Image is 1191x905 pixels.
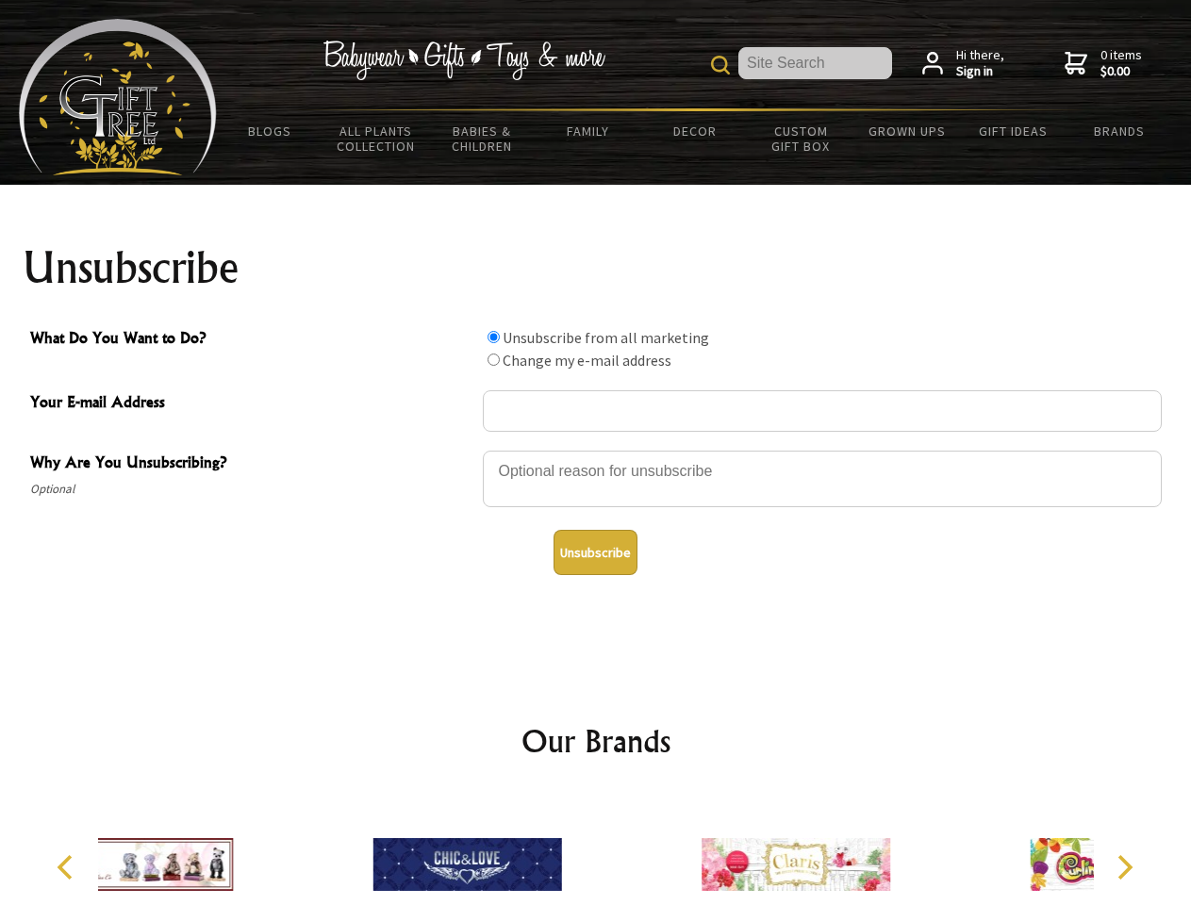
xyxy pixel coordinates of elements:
span: What Do You Want to Do? [30,326,473,354]
input: What Do You Want to Do? [488,354,500,366]
button: Previous [47,847,89,888]
a: Gift Ideas [960,111,1067,151]
input: Your E-mail Address [483,390,1162,432]
strong: $0.00 [1100,63,1142,80]
input: What Do You Want to Do? [488,331,500,343]
a: Grown Ups [853,111,960,151]
span: 0 items [1100,46,1142,80]
span: Optional [30,478,473,501]
button: Unsubscribe [554,530,637,575]
a: 0 items$0.00 [1065,47,1142,80]
textarea: Why Are You Unsubscribing? [483,451,1162,507]
a: Decor [641,111,748,151]
h2: Our Brands [38,718,1154,764]
a: Hi there,Sign in [922,47,1004,80]
a: All Plants Collection [323,111,430,166]
strong: Sign in [956,63,1004,80]
span: Your E-mail Address [30,390,473,418]
button: Next [1103,847,1145,888]
label: Change my e-mail address [503,351,671,370]
img: Babyware - Gifts - Toys and more... [19,19,217,175]
img: Babywear - Gifts - Toys & more [323,41,605,80]
input: Site Search [738,47,892,79]
a: Brands [1067,111,1173,151]
a: BLOGS [217,111,323,151]
label: Unsubscribe from all marketing [503,328,709,347]
span: Hi there, [956,47,1004,80]
a: Custom Gift Box [748,111,854,166]
a: Babies & Children [429,111,536,166]
img: product search [711,56,730,74]
span: Why Are You Unsubscribing? [30,451,473,478]
h1: Unsubscribe [23,245,1169,290]
a: Family [536,111,642,151]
